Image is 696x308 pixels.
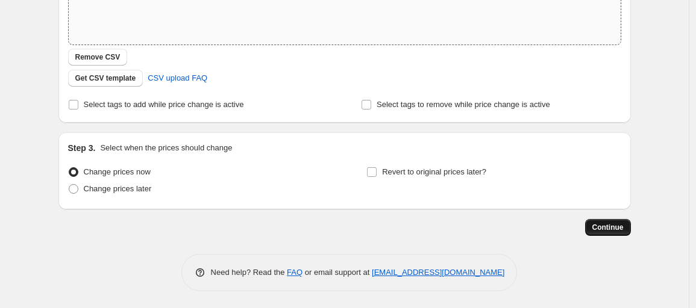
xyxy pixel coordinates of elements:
span: Need help? Read the [211,268,287,277]
a: [EMAIL_ADDRESS][DOMAIN_NAME] [372,268,504,277]
span: CSV upload FAQ [148,72,207,84]
a: FAQ [287,268,303,277]
span: Remove CSV [75,52,121,62]
span: or email support at [303,268,372,277]
span: Continue [592,223,624,232]
button: Remove CSV [68,49,128,66]
span: Change prices now [84,167,151,176]
span: Select tags to add while price change is active [84,100,244,109]
span: Select tags to remove while price change is active [377,100,550,109]
span: Revert to original prices later? [382,167,486,176]
span: Change prices later [84,184,152,193]
button: Get CSV template [68,70,143,87]
span: Get CSV template [75,73,136,83]
h2: Step 3. [68,142,96,154]
button: Continue [585,219,631,236]
p: Select when the prices should change [100,142,232,154]
a: CSV upload FAQ [140,69,215,88]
